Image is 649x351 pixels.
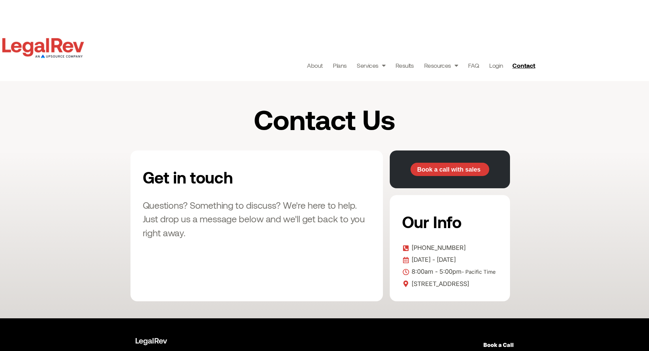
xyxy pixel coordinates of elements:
span: Contact [512,62,535,68]
h1: Contact Us [189,105,461,133]
span: - Pacific Time [462,269,496,275]
a: Plans [333,61,346,70]
a: [PHONE_NUMBER] [402,243,498,253]
nav: Menu [307,61,503,70]
a: Book a Call [483,341,514,348]
a: Book a call with sales [411,163,489,176]
a: Login [489,61,503,70]
a: Resources [424,61,458,70]
a: About [307,61,323,70]
span: [DATE] - [DATE] [410,255,456,265]
h3: Questions? Something to discuss? We're here to help. Just drop us a message below and we'll get b... [143,198,371,240]
h2: Get in touch [143,163,302,191]
span: Book a call with sales [417,166,480,173]
h2: Our Info [402,207,496,236]
span: [PHONE_NUMBER] [410,243,466,253]
a: Services [357,61,385,70]
a: Contact [510,60,540,71]
a: FAQ [468,61,479,70]
span: [STREET_ADDRESS] [410,279,469,289]
span: 8:00am - 5:00pm [410,267,496,277]
a: Results [396,61,414,70]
